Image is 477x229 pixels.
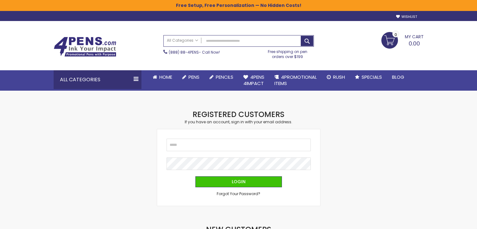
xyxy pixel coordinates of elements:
[243,74,264,87] span: 4Pens 4impact
[177,70,204,84] a: Pens
[362,74,382,80] span: Specials
[54,70,141,89] div: All Categories
[238,70,269,91] a: 4Pens4impact
[381,32,424,48] a: 0.00 0
[387,70,409,84] a: Blog
[169,50,220,55] span: - Call Now!
[322,70,350,84] a: Rush
[216,74,233,80] span: Pencils
[392,74,404,80] span: Blog
[396,14,417,19] a: Wishlist
[167,38,198,43] span: All Categories
[54,37,116,57] img: 4Pens Custom Pens and Promotional Products
[188,74,199,80] span: Pens
[157,120,320,125] div: If you have an account, sign in with your email address.
[274,74,317,87] span: 4PROMOTIONAL ITEMS
[193,109,284,120] strong: Registered Customers
[217,191,260,196] a: Forgot Your Password?
[269,70,322,91] a: 4PROMOTIONALITEMS
[169,50,199,55] a: (888) 88-4PENS
[164,35,201,46] a: All Categories
[159,74,172,80] span: Home
[148,70,177,84] a: Home
[261,47,314,59] div: Free shipping on pen orders over $199
[350,70,387,84] a: Specials
[333,74,345,80] span: Rush
[409,40,420,47] span: 0.00
[195,176,282,187] button: Login
[204,70,238,84] a: Pencils
[232,178,246,185] span: Login
[395,32,397,38] span: 0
